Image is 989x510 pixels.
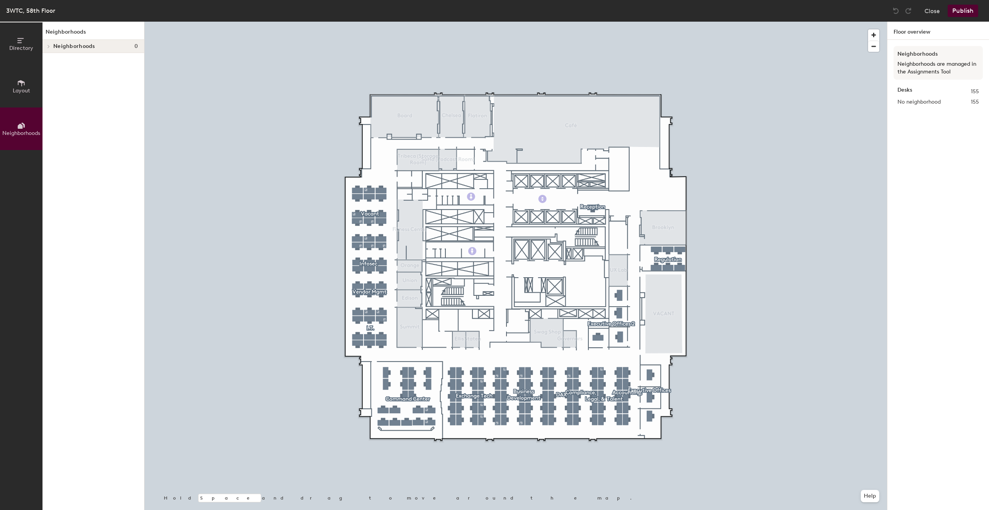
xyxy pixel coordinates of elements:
button: Publish [948,5,978,17]
p: Neighborhoods are managed in the Assignments Tool [897,60,979,76]
button: Close [924,5,940,17]
div: 3WTC, 58th Floor [6,6,55,15]
h3: Neighborhoods [897,50,979,58]
span: 0 [134,43,138,49]
span: No neighborhood [897,98,941,106]
span: Neighborhoods [53,43,95,49]
button: Help [861,490,879,502]
strong: Desks [897,87,912,96]
span: 155 [971,87,979,96]
span: Layout [13,87,30,94]
span: Directory [9,45,33,51]
span: 155 [971,98,979,106]
img: Redo [904,7,912,15]
span: Neighborhoods [2,130,40,136]
h1: Floor overview [887,22,989,40]
img: Undo [892,7,900,15]
h1: Neighborhoods [42,28,144,40]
